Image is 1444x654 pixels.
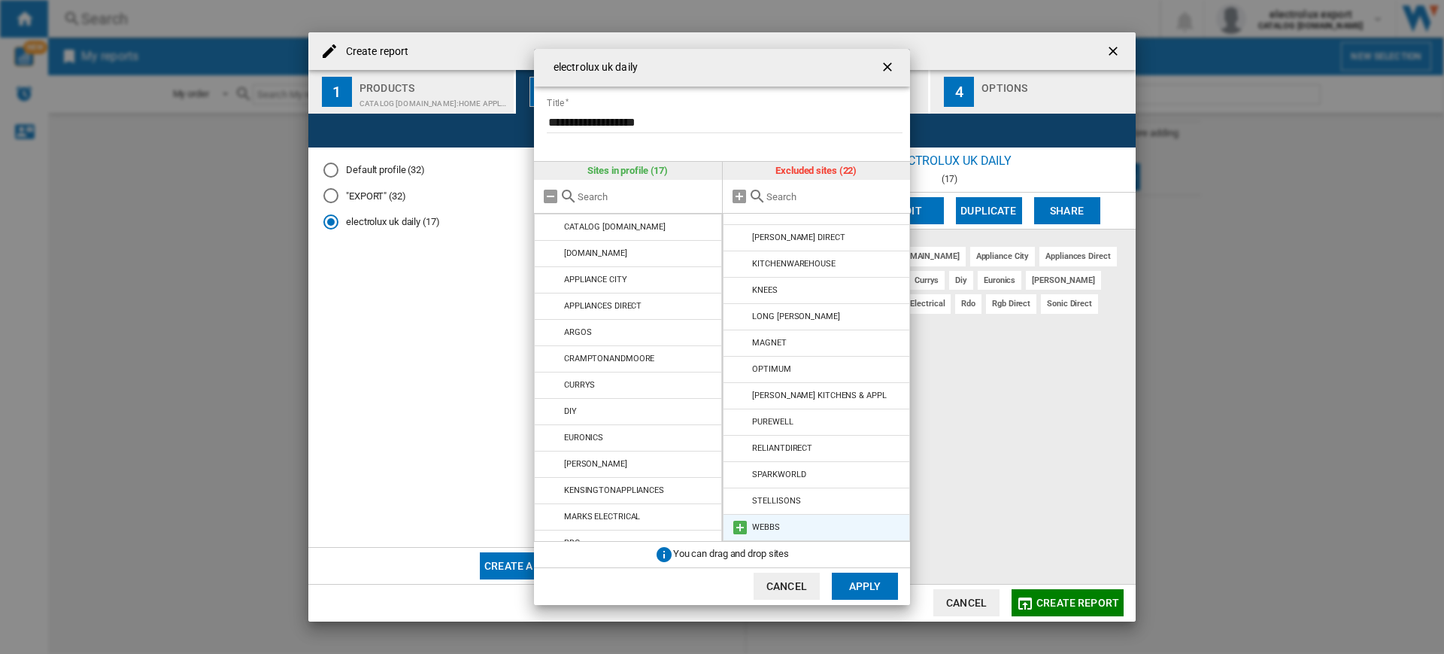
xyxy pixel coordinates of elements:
[564,459,627,469] div: [PERSON_NAME]
[754,573,820,600] button: Cancel
[723,162,911,180] div: Excluded sites (22)
[564,433,603,443] div: EURONICS
[766,191,903,202] input: Search
[752,470,805,479] div: SPARKWORLD
[752,522,780,532] div: WEBBS
[564,275,627,284] div: APPLIANCE CITY
[564,512,640,522] div: MARKS ELECTRICAL
[752,259,835,269] div: KITCHENWAREHOUSE
[534,49,910,605] md-dialog: {{::title}} {{::getI18NText('BUTTONS.CANCEL')}} ...
[578,191,714,202] input: Search
[564,485,664,495] div: KENSINGTONAPPLIANCES
[673,548,789,559] span: You can drag and drop sites
[564,354,654,364] div: CRAMPTONANDMOORE
[752,338,786,348] div: MAGNET
[832,573,898,600] button: Apply
[874,53,904,83] button: getI18NText('BUTTONS.CLOSE_DIALOG')
[564,222,666,232] div: CATALOG [DOMAIN_NAME]
[730,187,748,205] md-icon: Add all
[752,443,812,453] div: RELIANTDIRECT
[752,285,778,295] div: KNEES
[534,162,722,180] div: Sites in profile (17)
[564,327,592,337] div: ARGOS
[564,301,642,311] div: APPLIANCES DIRECT
[752,364,790,374] div: OPTIMUM
[752,233,845,242] div: [PERSON_NAME] DIRECT
[752,391,886,400] div: [PERSON_NAME] KITCHENS & APPL
[564,538,581,548] div: RDO
[880,59,898,78] ng-md-icon: getI18NText('BUTTONS.CLOSE_DIALOG')
[564,406,577,416] div: DIY
[546,60,638,75] h4: electrolux uk daily
[752,496,800,506] div: STELLISONS
[564,248,627,258] div: [DOMAIN_NAME]
[752,417,793,427] div: PUREWELL
[564,380,595,390] div: CURRYS
[541,187,560,205] md-icon: Remove all
[752,312,839,321] div: LONG [PERSON_NAME]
